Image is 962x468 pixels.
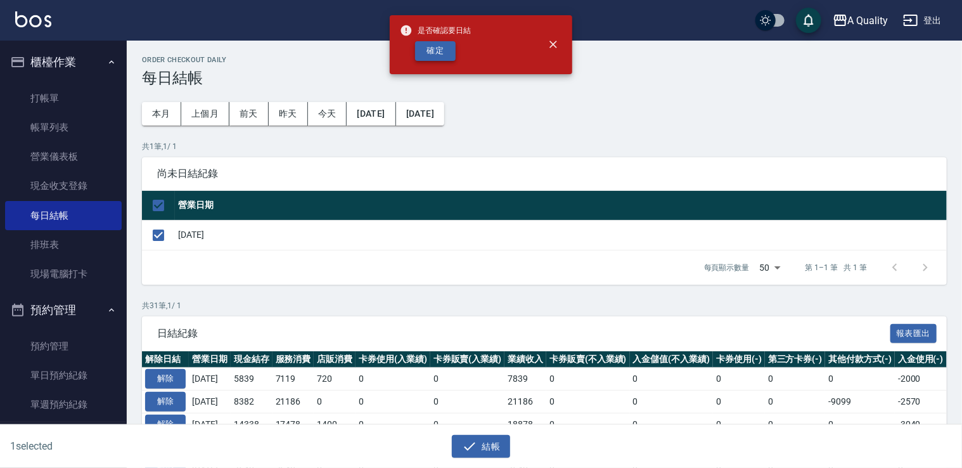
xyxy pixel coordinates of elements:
th: 卡券販賣(入業績) [430,351,505,368]
th: 卡券使用(-) [713,351,765,368]
a: 單日預約紀錄 [5,361,122,390]
td: 0 [630,413,714,436]
td: 0 [630,391,714,413]
td: 18878 [504,413,546,436]
div: 50 [755,250,785,285]
td: 0 [356,368,430,391]
th: 卡券使用(入業績) [356,351,430,368]
td: 0 [765,413,826,436]
td: [DATE] [189,391,231,413]
button: 解除 [145,392,186,412]
td: 0 [765,391,826,413]
button: close [539,30,567,58]
h2: Order checkout daily [142,56,947,64]
td: 0 [546,413,630,436]
td: -9099 [825,391,895,413]
a: 現場電腦打卡 [5,259,122,289]
h3: 每日結帳 [142,69,947,87]
p: 共 31 筆, 1 / 1 [142,300,947,311]
button: A Quality [828,8,894,34]
td: -3040 [895,413,947,436]
p: 共 1 筆, 1 / 1 [142,141,947,152]
button: 結帳 [452,435,511,458]
td: 0 [713,413,765,436]
span: 是否確認要日結 [400,24,471,37]
p: 第 1–1 筆 共 1 筆 [805,262,867,273]
div: A Quality [848,13,888,29]
a: 單週預約紀錄 [5,390,122,419]
button: 本月 [142,102,181,126]
button: 預約管理 [5,294,122,327]
td: 0 [430,368,505,391]
button: 登出 [898,9,947,32]
th: 營業日期 [189,351,231,368]
td: 0 [314,391,356,413]
td: 0 [356,413,430,436]
td: 0 [765,368,826,391]
th: 入金使用(-) [895,351,947,368]
button: 櫃檯作業 [5,46,122,79]
a: 營業儀表板 [5,142,122,171]
th: 現金結存 [231,351,273,368]
button: 前天 [229,102,269,126]
p: 每頁顯示數量 [704,262,750,273]
td: 0 [825,413,895,436]
button: 解除 [145,415,186,434]
th: 業績收入 [504,351,546,368]
td: 0 [630,368,714,391]
button: 昨天 [269,102,308,126]
td: [DATE] [189,368,231,391]
td: 0 [430,413,505,436]
td: 0 [546,391,630,413]
a: 帳單列表 [5,113,122,142]
td: 21186 [273,391,314,413]
button: 報表匯出 [890,324,937,344]
button: [DATE] [396,102,444,126]
td: 7119 [273,368,314,391]
td: -2570 [895,391,947,413]
td: [DATE] [175,220,947,250]
button: 上個月 [181,102,229,126]
td: 21186 [504,391,546,413]
td: -2000 [895,368,947,391]
td: 0 [546,368,630,391]
a: 每日結帳 [5,201,122,230]
h6: 1 selected [10,438,238,454]
td: 1400 [314,413,356,436]
td: 14338 [231,413,273,436]
th: 服務消費 [273,351,314,368]
button: 解除 [145,369,186,389]
th: 卡券販賣(不入業績) [546,351,630,368]
button: 確定 [415,41,456,61]
span: 尚未日結紀錄 [157,167,932,180]
button: 今天 [308,102,347,126]
td: 0 [430,391,505,413]
th: 店販消費 [314,351,356,368]
td: 8382 [231,391,273,413]
td: 0 [356,391,430,413]
td: 0 [713,368,765,391]
a: 打帳單 [5,84,122,113]
a: 預約管理 [5,332,122,361]
td: 0 [713,391,765,413]
td: 17478 [273,413,314,436]
th: 營業日期 [175,191,947,221]
button: [DATE] [347,102,395,126]
td: [DATE] [189,413,231,436]
span: 日結紀錄 [157,327,890,340]
th: 解除日結 [142,351,189,368]
a: 報表匯出 [890,327,937,339]
th: 第三方卡券(-) [765,351,826,368]
a: 排班表 [5,230,122,259]
button: save [796,8,821,33]
td: 7839 [504,368,546,391]
a: 現金收支登錄 [5,171,122,200]
th: 入金儲值(不入業績) [630,351,714,368]
td: 5839 [231,368,273,391]
td: 720 [314,368,356,391]
th: 其他付款方式(-) [825,351,895,368]
img: Logo [15,11,51,27]
td: 0 [825,368,895,391]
